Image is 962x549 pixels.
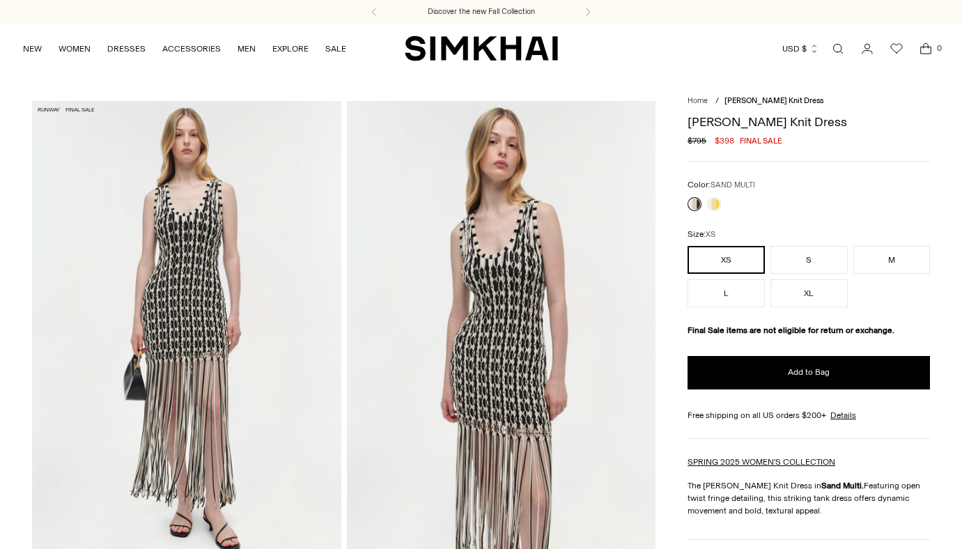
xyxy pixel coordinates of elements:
[788,366,830,378] span: Add to Bag
[830,409,856,422] a: Details
[272,33,309,64] a: EXPLORE
[824,35,852,63] a: Open search modal
[912,35,940,63] a: Open cart modal
[706,230,715,239] span: XS
[688,96,708,105] a: Home
[162,33,221,64] a: ACCESSORIES
[238,33,256,64] a: MEN
[688,228,715,241] label: Size:
[715,134,734,147] span: $398
[883,35,910,63] a: Wishlist
[405,35,558,62] a: SIMKHAI
[853,35,881,63] a: Go to the account page
[821,481,864,490] strong: Sand Multi.
[688,479,930,517] p: The [PERSON_NAME] Knit Dress in Featuring open twist fringe detailing, this striking tank dress o...
[724,96,823,105] span: [PERSON_NAME] Knit Dress
[688,457,835,467] a: SPRING 2025 WOMEN'S COLLECTION
[59,33,91,64] a: WOMEN
[933,42,945,54] span: 0
[325,33,346,64] a: SALE
[688,325,894,335] strong: Final Sale items are not eligible for return or exchange.
[428,6,535,17] a: Discover the new Fall Collection
[688,178,755,192] label: Color:
[688,246,765,274] button: XS
[853,246,931,274] button: M
[688,95,930,107] nav: breadcrumbs
[107,33,146,64] a: DRESSES
[782,33,819,64] button: USD $
[688,279,765,307] button: L
[770,279,848,307] button: XL
[711,180,755,190] span: SAND MULTI
[688,409,930,422] div: Free shipping on all US orders $200+
[715,95,719,107] div: /
[688,116,930,128] h1: [PERSON_NAME] Knit Dress
[770,246,848,274] button: S
[688,134,706,147] s: $795
[688,356,930,389] button: Add to Bag
[23,33,42,64] a: NEW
